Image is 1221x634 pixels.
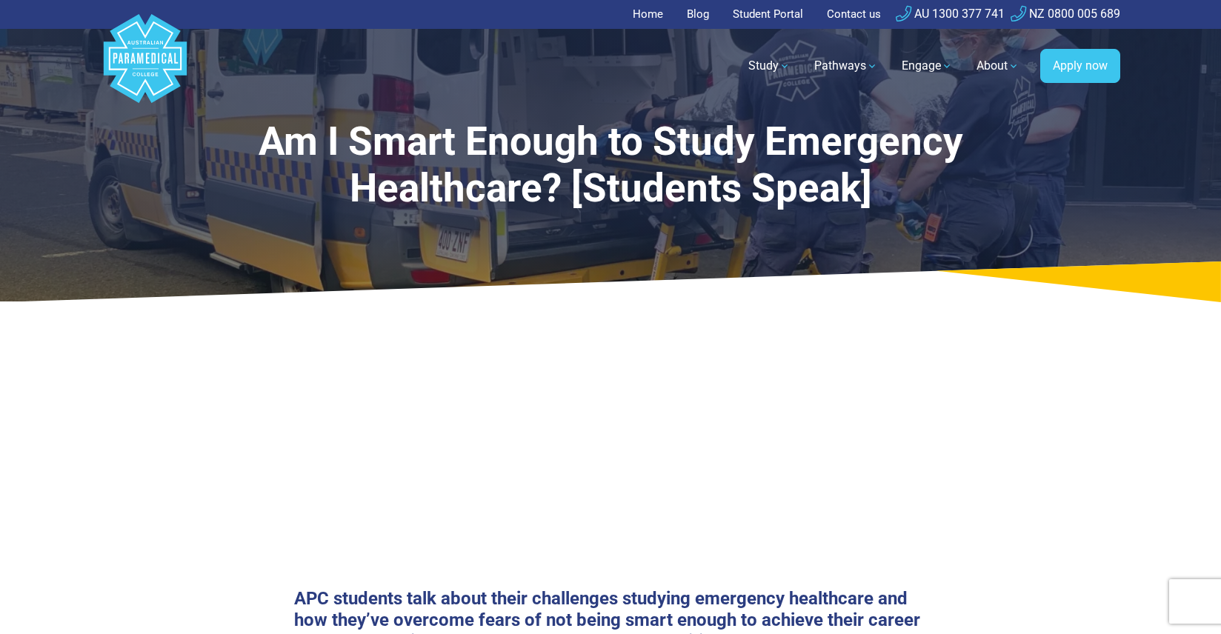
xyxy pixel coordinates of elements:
[739,45,799,87] a: Study
[1011,7,1120,21] a: NZ 0800 005 689
[805,45,887,87] a: Pathways
[228,119,993,213] h1: Am I Smart Enough to Study Emergency Healthcare? [Students Speak]
[101,29,190,104] a: Australian Paramedical College
[294,360,926,568] iframe: APC Students Speak - Am I Smart Enough to Study?
[893,45,962,87] a: Engage
[896,7,1005,21] a: AU 1300 377 741
[1040,49,1120,83] a: Apply now
[968,45,1028,87] a: About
